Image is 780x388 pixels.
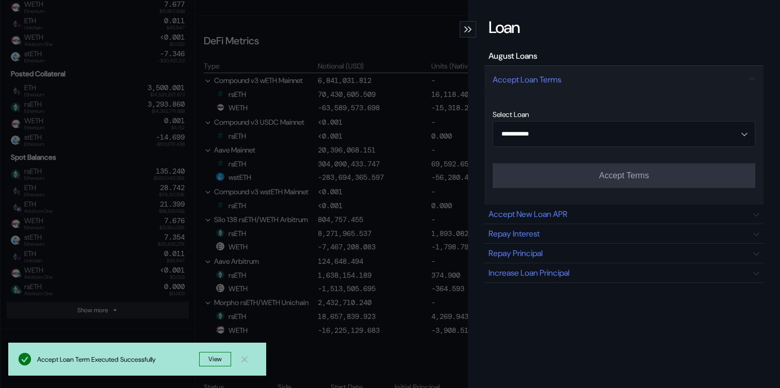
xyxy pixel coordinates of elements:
[489,16,519,38] div: Loan
[37,355,199,364] div: Accept Loan Term Executed Successfully
[489,248,543,259] div: Repay Principal
[489,209,567,220] div: Accept New Loan APR
[493,74,561,85] div: Accept Loan Terms
[493,110,755,119] div: Select Loan
[199,352,231,366] button: View
[489,228,540,239] div: Repay Interest
[493,163,755,188] button: Accept Terms
[489,50,537,61] div: August Loans
[489,267,570,278] div: Increase Loan Principal
[493,121,755,147] button: Open menu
